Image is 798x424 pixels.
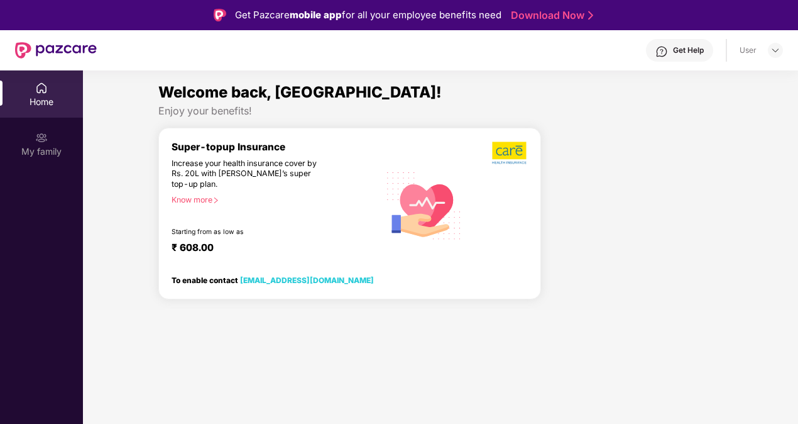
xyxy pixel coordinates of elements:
[172,195,372,204] div: Know more
[380,160,469,250] img: svg+xml;base64,PHN2ZyB4bWxucz0iaHR0cDovL3d3dy53My5vcmcvMjAwMC9zdmciIHhtbG5zOnhsaW5rPSJodHRwOi8vd3...
[492,141,528,165] img: b5dec4f62d2307b9de63beb79f102df3.png
[235,8,501,23] div: Get Pazcare for all your employee benefits need
[158,104,723,118] div: Enjoy your benefits!
[35,131,48,144] img: svg+xml;base64,PHN2ZyB3aWR0aD0iMjAiIGhlaWdodD0iMjAiIHZpZXdCb3g9IjAgMCAyMCAyMCIgZmlsbD0ibm9uZSIgeG...
[172,276,374,284] div: To enable contact
[158,83,442,101] span: Welcome back, [GEOGRAPHIC_DATA]!
[172,228,326,237] div: Starting from as low as
[212,197,219,204] span: right
[172,159,325,190] div: Increase your health insurance cover by Rs. 20L with [PERSON_NAME]’s super top-up plan.
[214,9,226,21] img: Logo
[588,9,593,22] img: Stroke
[35,82,48,94] img: svg+xml;base64,PHN2ZyBpZD0iSG9tZSIgeG1sbnM9Imh0dHA6Ly93d3cudzMub3JnLzIwMDAvc3ZnIiB3aWR0aD0iMjAiIG...
[240,276,374,285] a: [EMAIL_ADDRESS][DOMAIN_NAME]
[172,141,380,153] div: Super-topup Insurance
[511,9,589,22] a: Download Now
[655,45,668,58] img: svg+xml;base64,PHN2ZyBpZD0iSGVscC0zMngzMiIgeG1sbnM9Imh0dHA6Ly93d3cudzMub3JnLzIwMDAvc3ZnIiB3aWR0aD...
[740,45,757,55] div: User
[172,242,367,257] div: ₹ 608.00
[673,45,704,55] div: Get Help
[15,42,97,59] img: New Pazcare Logo
[290,9,342,21] strong: mobile app
[770,45,780,55] img: svg+xml;base64,PHN2ZyBpZD0iRHJvcGRvd24tMzJ4MzIiIHhtbG5zPSJodHRwOi8vd3d3LnczLm9yZy8yMDAwL3N2ZyIgd2...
